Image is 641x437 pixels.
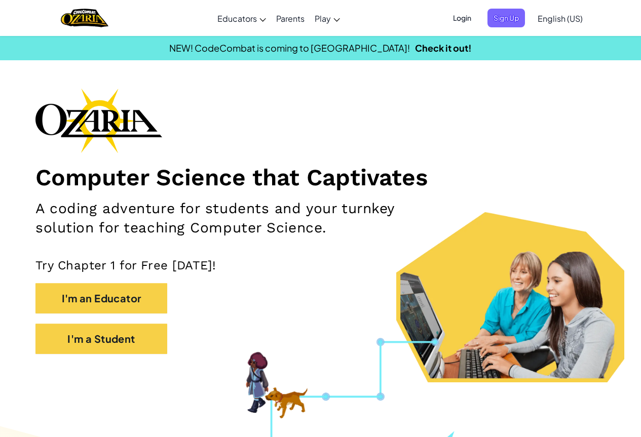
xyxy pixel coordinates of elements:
img: Home [61,8,108,28]
p: Try Chapter 1 for Free [DATE]! [35,258,606,273]
button: I'm an Educator [35,283,167,313]
button: I'm a Student [35,324,167,354]
button: Login [447,9,477,27]
a: Play [310,5,345,32]
a: Educators [212,5,271,32]
span: NEW! CodeCombat is coming to [GEOGRAPHIC_DATA]! [169,42,410,54]
h2: A coding adventure for students and your turnkey solution for teaching Computer Science. [35,199,418,237]
span: English (US) [538,13,583,24]
img: Ozaria branding logo [35,88,162,153]
span: Play [315,13,331,24]
span: Educators [217,13,257,24]
h1: Computer Science that Captivates [35,163,606,191]
a: Parents [271,5,310,32]
button: Sign Up [487,9,525,27]
a: Check it out! [415,42,472,54]
a: Ozaria by CodeCombat logo [61,8,108,28]
a: English (US) [533,5,588,32]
